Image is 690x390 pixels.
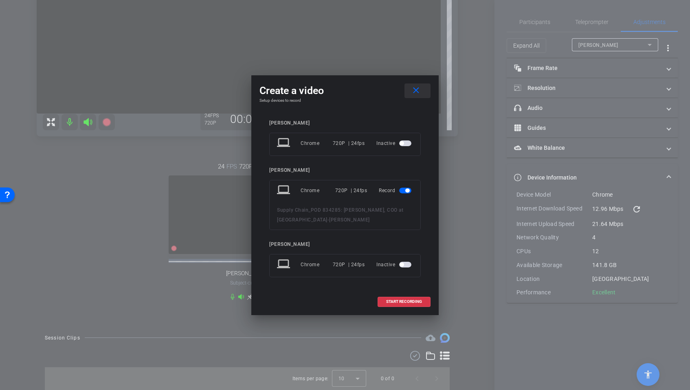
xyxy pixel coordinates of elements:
div: Inactive [376,257,413,272]
div: [PERSON_NAME] [269,241,421,248]
div: Inactive [376,136,413,151]
mat-icon: close [411,85,421,96]
div: [PERSON_NAME] [269,167,421,173]
div: Record [379,183,413,198]
div: [PERSON_NAME] [269,120,421,126]
div: Chrome [301,136,333,151]
div: Chrome [301,183,335,198]
div: 720P | 24fps [333,136,365,151]
div: Create a video [259,83,431,98]
span: START RECORDING [386,300,422,304]
div: 720P | 24fps [333,257,365,272]
mat-icon: laptop [277,257,292,272]
h4: Setup devices to record [259,98,431,103]
mat-icon: laptop [277,136,292,151]
span: [PERSON_NAME] [329,217,370,223]
mat-icon: laptop [277,183,292,198]
button: START RECORDING [378,297,431,307]
span: - [327,217,330,223]
div: 720P | 24fps [335,183,367,198]
div: Chrome [301,257,333,272]
span: Supply Chain_POD 834285: [PERSON_NAME], COO at [GEOGRAPHIC_DATA] [277,207,403,223]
